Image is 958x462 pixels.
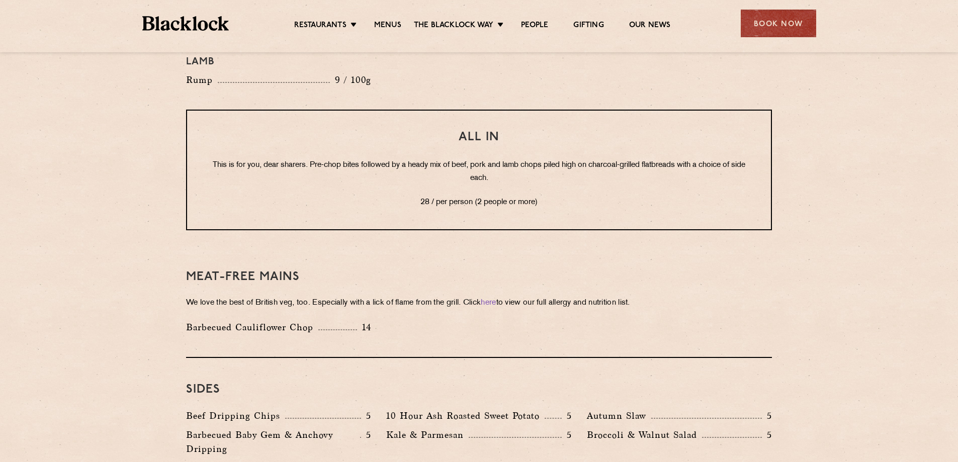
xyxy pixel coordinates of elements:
p: 5 [562,428,572,441]
p: 28 / per person (2 people or more) [207,196,751,209]
h4: Lamb [186,56,772,68]
a: People [521,21,548,32]
p: Beef Dripping Chips [186,409,285,423]
p: 5 [562,409,572,422]
p: 5 [361,428,371,441]
a: Menus [374,21,401,32]
h3: Meat-Free mains [186,270,772,284]
h3: Sides [186,383,772,396]
p: 5 [361,409,371,422]
div: Book Now [741,10,816,37]
p: 14 [357,321,372,334]
a: Restaurants [294,21,346,32]
a: The Blacklock Way [414,21,493,32]
a: here [481,299,496,307]
p: Barbecued Cauliflower Chop [186,320,318,334]
p: We love the best of British veg, too. Especially with a lick of flame from the grill. Click to vi... [186,296,772,310]
p: 9 / 100g [330,73,372,86]
p: 5 [762,428,772,441]
p: Barbecued Baby Gem & Anchovy Dripping [186,428,360,456]
p: Autumn Slaw [587,409,651,423]
a: Our News [629,21,671,32]
p: Broccoli & Walnut Salad [587,428,702,442]
p: 5 [762,409,772,422]
p: 10 Hour Ash Roasted Sweet Potato [386,409,545,423]
p: Kale & Parmesan [386,428,469,442]
p: This is for you, dear sharers. Pre-chop bites followed by a heady mix of beef, pork and lamb chop... [207,159,751,185]
a: Gifting [573,21,603,32]
img: BL_Textured_Logo-footer-cropped.svg [142,16,229,31]
p: Rump [186,73,218,87]
h3: All In [207,131,751,144]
